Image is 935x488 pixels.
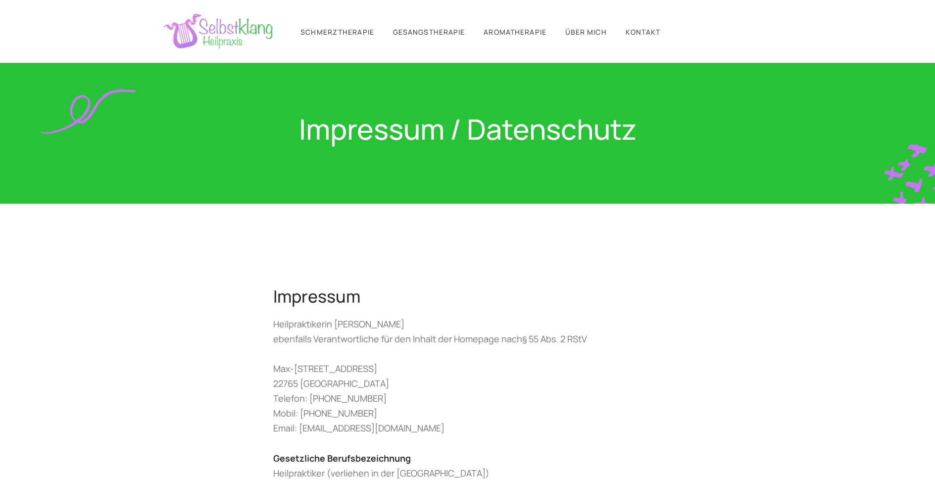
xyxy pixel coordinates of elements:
[393,27,465,37] a: GESANGStherapie
[626,27,661,37] a: KONTAKT
[273,452,411,464] strong: Gesetzliche Berufsbezeichnung
[300,27,374,37] a: Schmerztherapie
[484,27,546,37] a: AROMAtherapie
[565,27,607,37] a: ÜBER MICH
[273,112,662,146] h1: Impressum / Datenschutz
[273,284,662,309] h2: Impressum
